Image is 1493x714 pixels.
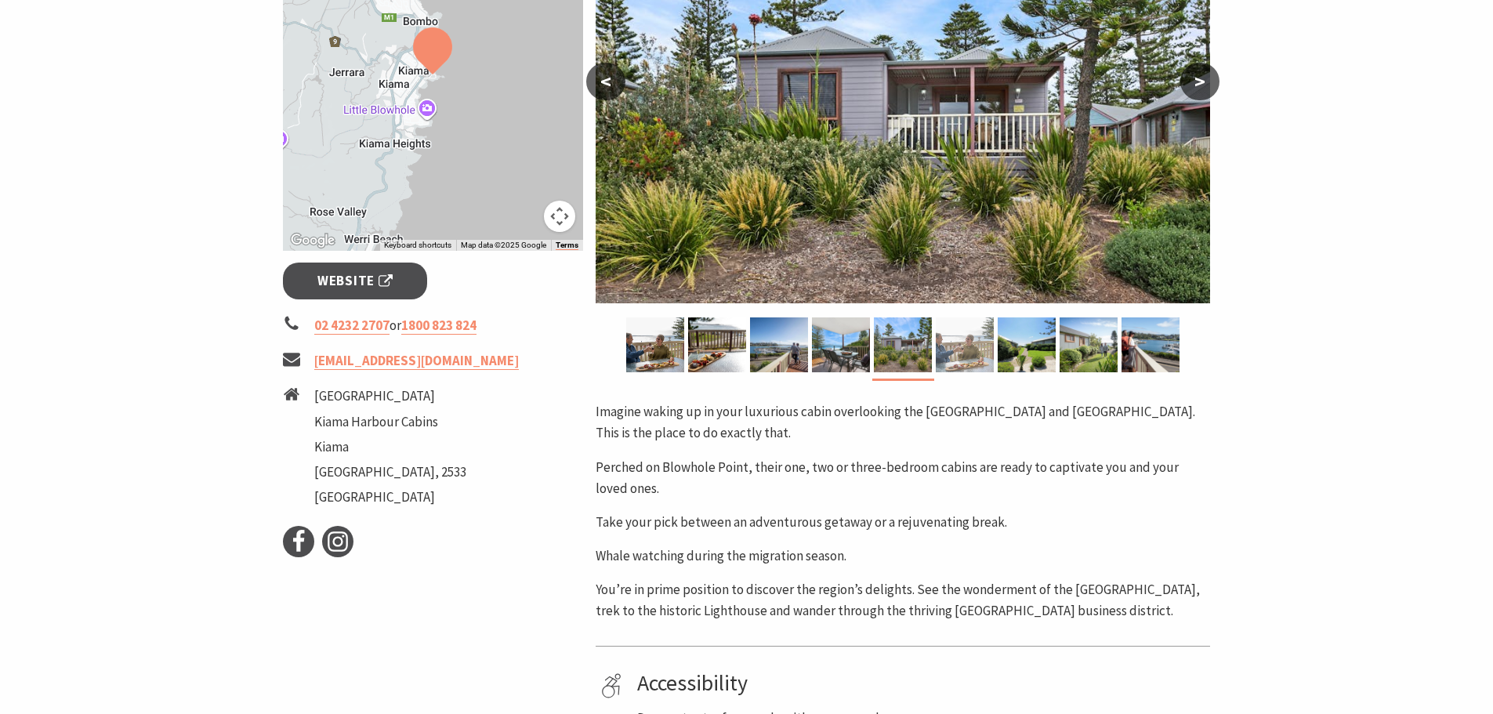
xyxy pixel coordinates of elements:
h4: Accessibility [637,670,1205,697]
li: [GEOGRAPHIC_DATA], 2533 [314,462,466,483]
a: [EMAIL_ADDRESS][DOMAIN_NAME] [314,352,519,370]
a: 02 4232 2707 [314,317,390,335]
img: Side cabin [1060,317,1118,372]
img: Couple toast [936,317,994,372]
li: Kiama [314,437,466,458]
button: < [586,63,625,100]
p: Perched on Blowhole Point, their one, two or three-bedroom cabins are ready to captivate you and ... [596,457,1210,499]
button: > [1180,63,1219,100]
img: Kiama Harbour Cabins [998,317,1056,372]
p: Take your pick between an adventurous getaway or a rejuvenating break. [596,512,1210,533]
a: Click to see this area on Google Maps [287,230,339,251]
a: 1800 823 824 [401,317,477,335]
a: Terms (opens in new tab) [556,241,578,250]
img: Exterior at Kiama Harbour Cabins [874,317,932,372]
span: Map data ©2025 Google [461,241,546,249]
img: Private balcony, ocean views [812,317,870,372]
p: You’re in prime position to discover the region’s delights. See the wonderment of the [GEOGRAPHIC... [596,579,1210,622]
img: Large deck harbour [750,317,808,372]
button: Map camera controls [544,201,575,232]
img: Deck ocean view [688,317,746,372]
a: Website [283,263,428,299]
img: Couple toast [626,317,684,372]
p: Whale watching during the migration season. [596,545,1210,567]
li: [GEOGRAPHIC_DATA] [314,386,466,407]
li: or [283,315,584,336]
p: Imagine waking up in your luxurious cabin overlooking the [GEOGRAPHIC_DATA] and [GEOGRAPHIC_DATA]... [596,401,1210,444]
span: Website [317,270,393,292]
li: Kiama Harbour Cabins [314,411,466,433]
li: [GEOGRAPHIC_DATA] [314,487,466,508]
img: Google [287,230,339,251]
button: Keyboard shortcuts [384,240,451,251]
img: Large deck, harbour views, couple [1122,317,1180,372]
